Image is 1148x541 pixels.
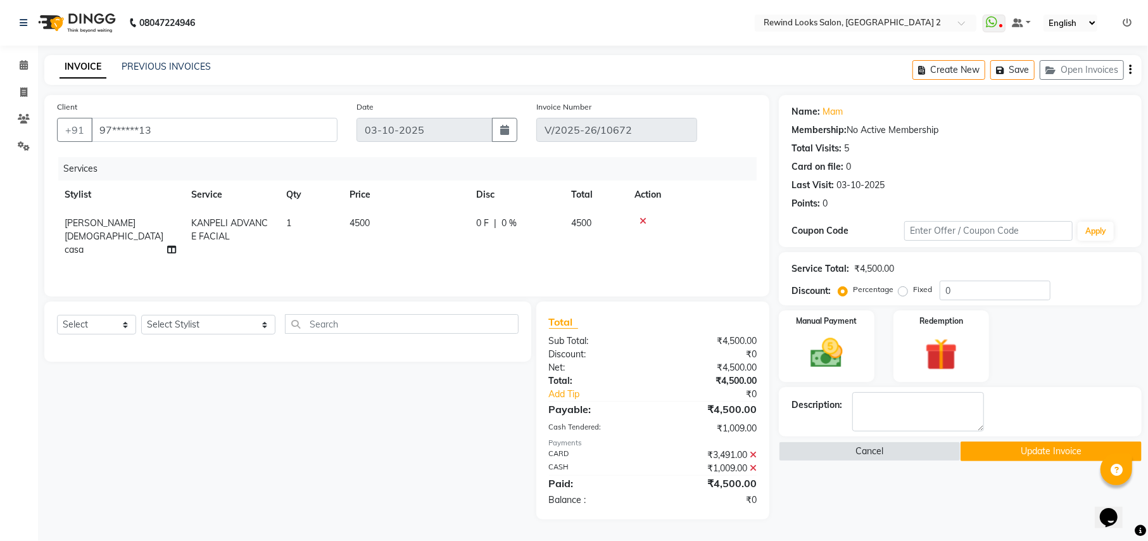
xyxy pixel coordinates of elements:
[792,142,842,155] div: Total Visits:
[539,348,653,361] div: Discount:
[792,262,849,276] div: Service Total:
[60,56,106,79] a: INVOICE
[1095,490,1135,528] iframe: chat widget
[539,388,672,401] a: Add Tip
[653,449,766,462] div: ₹3,491.00
[476,217,489,230] span: 0 F
[539,402,653,417] div: Payable:
[536,101,591,113] label: Invoice Number
[279,181,342,209] th: Qty
[904,221,1073,241] input: Enter Offer / Coupon Code
[653,334,766,348] div: ₹4,500.00
[494,217,496,230] span: |
[342,181,469,209] th: Price
[549,438,757,449] div: Payments
[653,493,766,507] div: ₹0
[792,124,847,137] div: Membership:
[653,476,766,491] div: ₹4,500.00
[792,105,820,118] div: Name:
[539,422,653,435] div: Cash Tendered:
[91,118,337,142] input: Search by Name/Mobile/Email/Code
[539,449,653,462] div: CARD
[653,402,766,417] div: ₹4,500.00
[539,476,653,491] div: Paid:
[844,142,849,155] div: 5
[990,60,1035,80] button: Save
[539,462,653,475] div: CASH
[539,493,653,507] div: Balance :
[792,197,820,210] div: Points:
[823,105,843,118] a: Mam
[350,217,370,229] span: 4500
[853,284,893,295] label: Percentage
[961,442,1142,461] button: Update Invoice
[792,179,834,192] div: Last Visit:
[792,124,1129,137] div: No Active Membership
[823,197,828,210] div: 0
[653,462,766,475] div: ₹1,009.00
[672,388,766,401] div: ₹0
[653,422,766,435] div: ₹1,009.00
[58,157,766,181] div: Services
[800,334,853,372] img: _cash.svg
[32,5,119,41] img: logo
[501,217,517,230] span: 0 %
[653,348,766,361] div: ₹0
[122,61,211,72] a: PREVIOUS INVOICES
[797,315,857,327] label: Manual Payment
[469,181,564,209] th: Disc
[919,315,963,327] label: Redemption
[846,160,851,174] div: 0
[854,262,894,276] div: ₹4,500.00
[539,374,653,388] div: Total:
[57,101,77,113] label: Client
[792,224,904,238] div: Coupon Code
[915,334,968,374] img: _gift.svg
[191,217,268,242] span: KANPELI ADVANCE FACIAL
[571,217,591,229] span: 4500
[627,181,757,209] th: Action
[286,217,291,229] span: 1
[139,5,195,41] b: 08047224946
[779,442,960,461] button: Cancel
[564,181,627,209] th: Total
[65,217,163,255] span: [PERSON_NAME] [DEMOGRAPHIC_DATA] casa
[549,315,578,329] span: Total
[792,284,831,298] div: Discount:
[1040,60,1124,80] button: Open Invoices
[653,374,766,388] div: ₹4,500.00
[792,160,843,174] div: Card on file:
[57,181,184,209] th: Stylist
[913,284,932,295] label: Fixed
[57,118,92,142] button: +91
[539,334,653,348] div: Sub Total:
[836,179,885,192] div: 03-10-2025
[912,60,985,80] button: Create New
[653,361,766,374] div: ₹4,500.00
[539,361,653,374] div: Net:
[356,101,374,113] label: Date
[1078,222,1114,241] button: Apply
[184,181,279,209] th: Service
[792,398,842,412] div: Description:
[285,314,518,334] input: Search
